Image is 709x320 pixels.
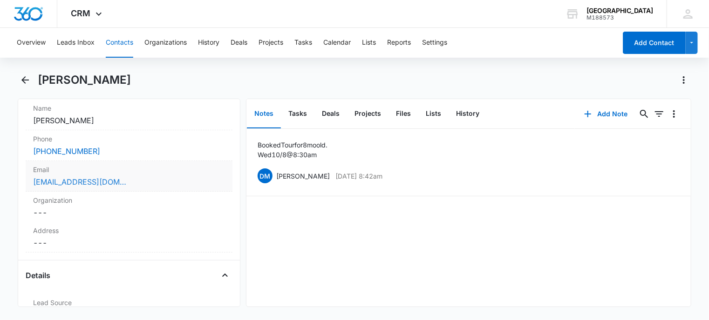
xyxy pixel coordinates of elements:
button: Close [218,268,232,283]
a: [EMAIL_ADDRESS][DOMAIN_NAME] [33,176,126,187]
button: Search... [637,107,652,121]
span: DM [258,168,273,183]
div: account name [586,7,653,14]
button: Lists [362,28,376,58]
label: Email [33,165,225,174]
button: History [449,100,487,128]
button: Organizations [144,28,187,58]
div: Organization--- [26,192,232,222]
button: Deals [231,28,247,58]
label: Address [33,226,225,235]
label: Organization [33,195,225,205]
button: Notes [247,100,281,128]
dd: [PERSON_NAME] [33,115,225,126]
button: Back [18,73,32,87]
button: Projects [259,28,283,58]
button: History [198,28,219,58]
p: Wed 10/8 @ 8:30am [258,150,327,160]
button: Files [389,100,418,128]
dd: --- [33,237,225,248]
label: Lead Source [33,298,225,307]
button: Actions [676,73,691,87]
button: Calendar [323,28,351,58]
button: Leads Inbox [57,28,95,58]
div: Email[EMAIL_ADDRESS][DOMAIN_NAME] [26,161,232,192]
button: Tasks [294,28,312,58]
button: Overflow Menu [667,107,682,121]
h4: Details [26,270,50,281]
button: Settings [422,28,447,58]
div: account id [586,14,653,21]
button: Projects [347,100,389,128]
button: Contacts [106,28,133,58]
dd: --- [33,207,225,218]
button: Add Contact [623,32,686,54]
label: Name [33,103,225,113]
span: CRM [71,8,91,18]
p: [PERSON_NAME] [276,171,330,181]
button: Deals [314,100,347,128]
button: Add Note [575,103,637,125]
div: Address--- [26,222,232,253]
button: Reports [387,28,411,58]
h1: [PERSON_NAME] [38,73,131,87]
div: Phone[PHONE_NUMBER] [26,130,232,161]
p: Booked Tour for 8mo old. [258,140,327,150]
div: Name[PERSON_NAME] [26,100,232,130]
label: Phone [33,134,225,144]
a: [PHONE_NUMBER] [33,146,100,157]
p: [DATE] 8:42am [335,171,382,181]
button: Overview [17,28,46,58]
button: Lists [418,100,449,128]
button: Filters [652,107,667,121]
button: Tasks [281,100,314,128]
